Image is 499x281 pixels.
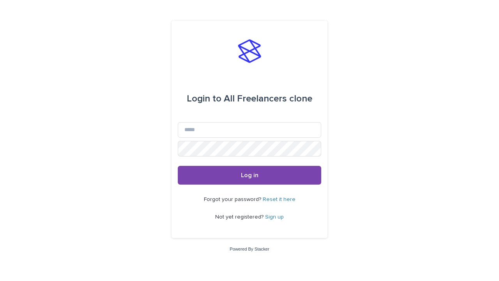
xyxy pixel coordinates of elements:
[187,88,312,110] div: All Freelancers clone
[178,166,321,185] button: Log in
[187,94,221,103] span: Login to
[230,247,269,251] a: Powered By Stacker
[204,197,263,202] span: Forgot your password?
[215,214,265,220] span: Not yet registered?
[238,39,261,63] img: stacker-logo-s-only.png
[241,172,258,178] span: Log in
[265,214,284,220] a: Sign up
[263,197,296,202] a: Reset it here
